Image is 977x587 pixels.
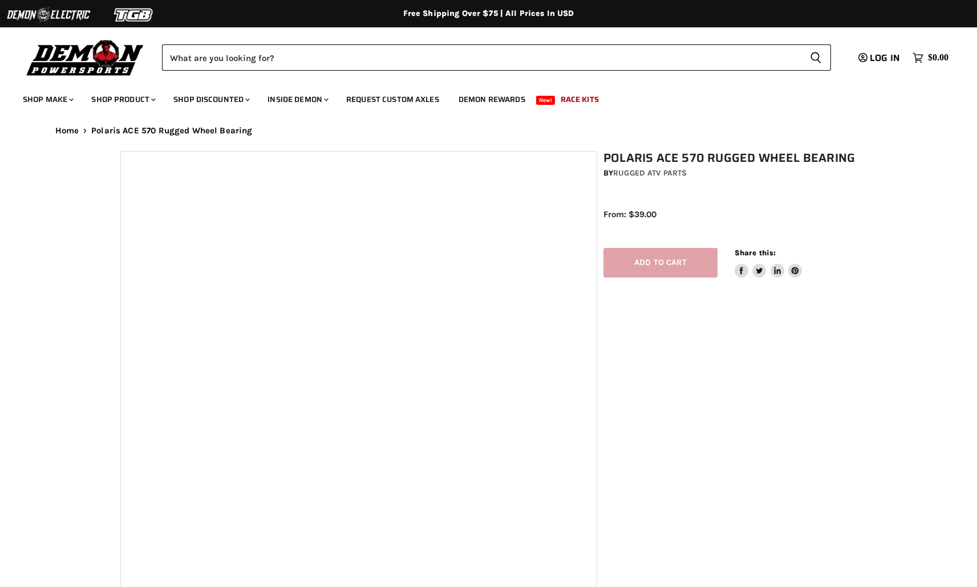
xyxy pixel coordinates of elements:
[91,126,252,136] span: Polaris ACE 570 Rugged Wheel Bearing
[613,168,687,178] a: Rugged ATV Parts
[801,44,831,71] button: Search
[536,96,556,105] span: New!
[162,44,801,71] input: Search
[83,88,163,111] a: Shop Product
[6,4,91,26] img: Demon Electric Logo 2
[55,126,79,136] a: Home
[33,9,945,19] div: Free Shipping Over $75 | All Prices In USD
[603,167,864,180] div: by
[14,88,80,111] a: Shop Make
[928,52,948,63] span: $0.00
[450,88,534,111] a: Demon Rewards
[552,88,607,111] a: Race Kits
[14,83,946,111] ul: Main menu
[735,248,802,278] aside: Share this:
[162,44,831,71] form: Product
[91,4,177,26] img: TGB Logo 2
[33,126,945,136] nav: Breadcrumbs
[338,88,448,111] a: Request Custom Axles
[735,248,776,257] span: Share this:
[907,50,954,66] a: $0.00
[165,88,257,111] a: Shop Discounted
[853,53,907,63] a: Log in
[603,151,864,165] h1: Polaris ACE 570 Rugged Wheel Bearing
[23,37,148,78] img: Demon Powersports
[603,209,656,219] span: From: $39.00
[870,51,900,65] span: Log in
[259,88,335,111] a: Inside Demon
